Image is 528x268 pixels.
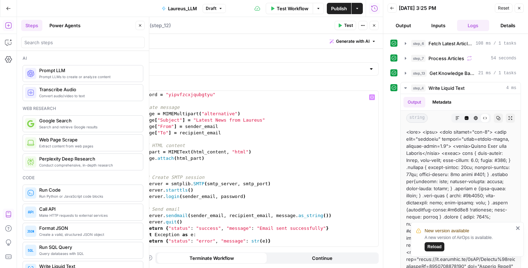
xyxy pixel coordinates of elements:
[39,117,137,124] span: Google Search
[425,242,444,251] button: Reload
[506,85,516,91] span: 4 ms
[411,85,426,92] span: step_4
[23,55,143,62] div: Ai
[39,251,137,256] span: Query databases with SQL
[203,4,226,13] button: Draft
[401,53,521,64] button: 54 seconds
[39,186,137,193] span: Run Code
[39,86,137,93] span: Transcribe Audio
[344,22,353,29] span: Test
[39,205,137,212] span: Call API
[411,55,426,62] span: step_7
[101,34,383,48] div: Write code
[39,74,137,80] span: Prompt LLMs to create or analyze content
[425,234,514,251] div: A new version of AirOps is available.
[39,136,137,143] span: Web Page Scrape
[403,97,425,107] button: Output
[516,225,521,231] button: close
[422,20,455,31] button: Inputs
[277,5,308,12] span: Test Workflow
[266,3,313,14] button: Test Workflow
[39,124,137,130] span: Search and retrieve Google results
[428,97,456,107] button: Metadata
[21,20,42,31] button: Steps
[150,22,171,29] span: ( step_12 )
[157,3,201,14] button: Laureus_LLM
[39,232,137,237] span: Create a valid, structured JSON object
[23,105,143,112] div: Web research
[425,227,469,234] span: New version available
[39,143,137,149] span: Extract content from web pages
[39,212,137,218] span: Make HTTP requests to external services
[411,70,427,77] span: step_13
[401,82,521,94] button: 4 ms
[39,193,137,199] span: Run Python or JavaScript code blocks
[39,162,137,168] span: Conduct comprehensive, in-depth research
[45,20,85,31] button: Power Agents
[39,67,137,74] span: Prompt LLM
[476,40,516,47] span: 108 ms / 1 tasks
[24,39,142,46] input: Search steps
[190,255,234,262] span: Terminate Workflow
[39,155,137,162] span: Perplexity Deep Research
[428,85,464,92] span: Write Liquid Text
[110,65,366,72] input: Python
[327,37,379,46] button: Generate with AI
[411,40,426,47] span: step_6
[495,4,512,13] button: Reset
[388,20,420,31] button: Output
[39,225,137,232] span: Format JSON
[492,20,524,31] button: Details
[39,244,137,251] span: Run SQL Query
[327,3,351,14] button: Publish
[427,244,442,250] span: Reload
[457,20,489,31] button: Logs
[401,38,521,49] button: 108 ms / 1 tasks
[331,5,347,12] span: Publish
[312,255,332,262] span: Continue
[105,81,379,88] label: Function
[206,5,216,12] span: Draft
[401,68,521,79] button: 21 ms / 1 tasks
[428,55,464,62] span: Process Articles
[430,70,475,77] span: Get Knowledge Base File
[105,53,379,60] label: Select Language
[498,5,509,11] span: Reset
[267,252,378,264] button: Continue
[39,93,137,99] span: Convert audio/video to text
[428,40,473,47] span: Fetch Latest Articles
[478,70,516,76] span: 21 ms / 1 tasks
[168,5,197,12] span: Laureus_LLM
[23,175,143,181] div: Code
[491,55,516,62] span: 54 seconds
[335,21,356,30] button: Test
[406,113,428,123] span: string
[336,38,370,45] span: Generate with AI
